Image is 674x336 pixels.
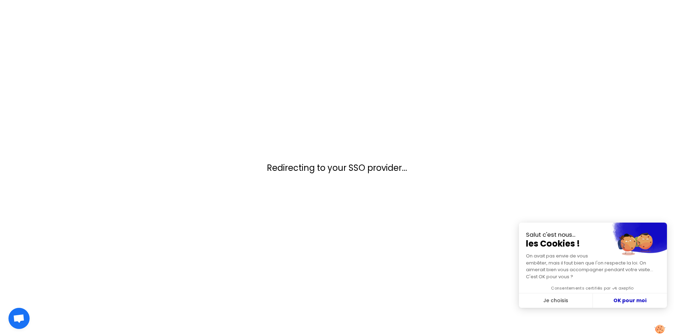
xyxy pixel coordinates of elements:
[551,286,611,290] span: Consentements certifiés par
[547,284,638,293] button: Consentements certifiés par
[526,253,660,280] p: On avait pas envie de vous embêter, mais il faut bien que l'on respecte la loi. On aimerait bien ...
[593,293,667,308] button: Accepter les cookies
[519,293,593,308] button: Je choisis les cookies à configurer
[526,238,660,249] span: les Cookies !
[8,308,30,329] a: Ouvrir le chat
[612,278,633,299] svg: Axeptio
[526,231,660,238] small: Salut c'est nous...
